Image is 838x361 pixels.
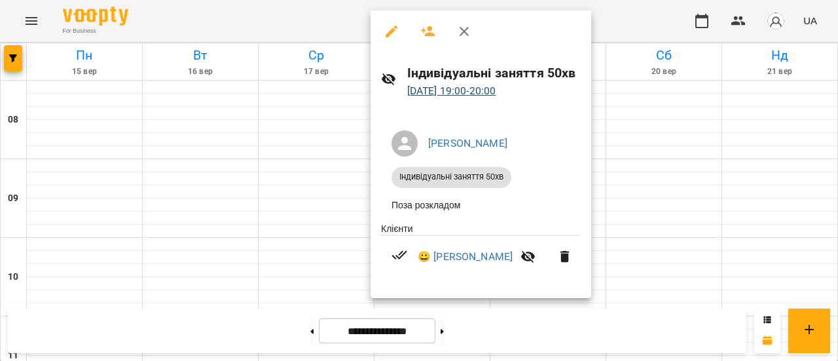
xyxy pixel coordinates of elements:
[428,137,507,149] a: [PERSON_NAME]
[407,63,581,83] h6: Індивідуальні заняття 50хв
[381,193,581,217] li: Поза розкладом
[392,171,511,183] span: Індивідуальні заняття 50хв
[407,85,496,97] a: [DATE] 19:00-20:00
[381,222,581,283] ul: Клієнти
[418,249,513,265] a: 😀 [PERSON_NAME]
[392,247,407,263] svg: Візит сплачено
